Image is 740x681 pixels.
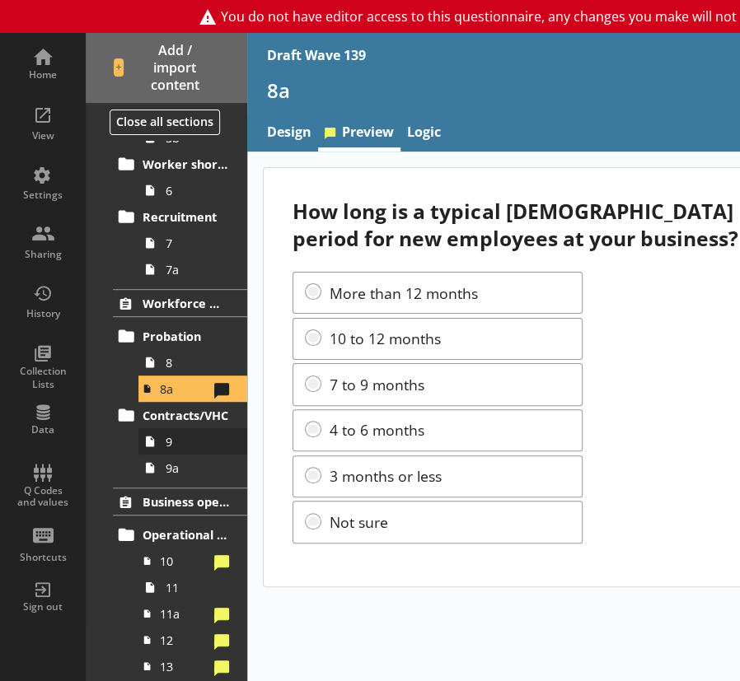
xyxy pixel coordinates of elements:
[143,296,230,311] span: Workforce management
[160,659,208,674] span: 13
[113,323,247,349] a: Probation
[143,329,230,344] span: Probation
[138,574,247,600] a: 11
[138,349,247,375] a: 8
[14,423,72,436] div: Data
[113,289,247,317] a: Workforce management
[120,151,247,203] li: Worker shortages6
[143,209,230,225] span: Recruitment
[86,289,247,481] li: Workforce managementProbation88aContracts/VHC99a
[138,230,247,256] a: 7
[138,627,247,653] a: 12
[166,236,229,251] span: 7
[14,485,72,509] div: Q Codes and values
[138,428,247,455] a: 9
[120,323,247,402] li: Probation88a
[138,256,247,282] a: 7a
[166,434,229,450] span: 9
[138,455,247,481] a: 9a
[120,402,247,481] li: Contracts/VHC99a
[318,116,400,152] a: Preview
[400,116,447,152] a: Logic
[138,548,247,574] a: 10
[166,355,229,371] span: 8
[143,527,230,543] span: Operational level
[260,116,318,152] a: Design
[143,408,230,423] span: Contracts/VHC
[160,381,208,397] span: 8a
[113,402,247,428] a: Contracts/VHC
[14,68,72,82] div: Home
[14,600,72,613] div: Sign out
[14,129,72,142] div: View
[14,307,72,320] div: History
[143,156,230,172] span: Worker shortages
[110,110,220,135] button: Close all sections
[138,653,247,679] a: 13
[138,600,247,627] a: 11a
[14,189,72,202] div: Settings
[114,42,220,93] span: Add / import content
[14,365,72,390] div: Collection Lists
[113,521,247,548] a: Operational level
[160,632,208,648] span: 12
[166,262,229,278] span: 7a
[138,375,247,402] a: 8a
[113,151,247,177] a: Worker shortages
[267,46,366,64] div: Draft Wave 139
[14,551,72,564] div: Shortcuts
[160,606,208,622] span: 11a
[14,248,72,261] div: Sharing
[138,177,247,203] a: 6
[166,580,229,595] span: 11
[113,203,247,230] a: Recruitment
[160,553,208,569] span: 10
[166,183,229,198] span: 6
[120,203,247,282] li: Recruitment77a
[166,460,229,476] span: 9a
[143,494,230,510] span: Business operations
[86,33,247,103] button: Add / import content
[113,487,247,515] a: Business operations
